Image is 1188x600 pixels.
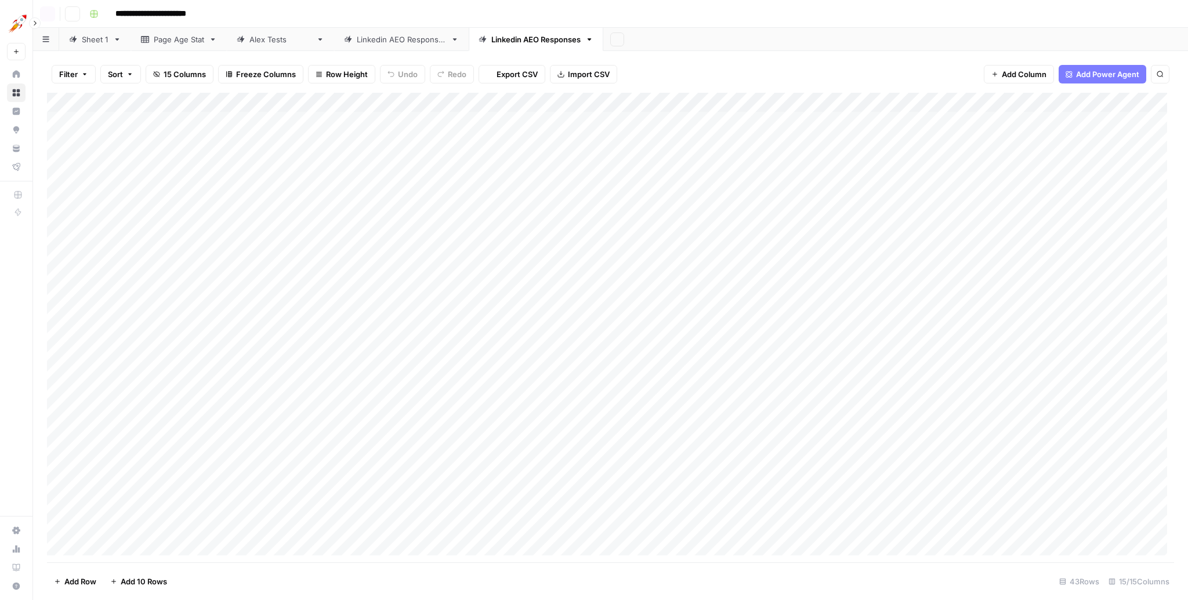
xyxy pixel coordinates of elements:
[479,65,545,83] button: Export CSV
[550,65,617,83] button: Import CSV
[7,13,28,34] img: Alex Testing Logo
[121,576,167,587] span: Add 10 Rows
[52,65,96,83] button: Filter
[334,28,469,51] a: Linkedin AEO Responses
[249,34,312,45] div: [PERSON_NAME]
[100,65,141,83] button: Sort
[7,139,26,158] a: Your Data
[7,521,26,540] a: Settings
[497,68,538,80] span: Export CSV
[154,34,204,45] div: Page Age Stat
[448,68,466,80] span: Redo
[1076,68,1139,80] span: Add Power Agent
[103,572,174,591] button: Add 10 Rows
[7,83,26,102] a: Browse
[1055,572,1104,591] div: 43 Rows
[146,65,213,83] button: 15 Columns
[47,572,103,591] button: Add Row
[218,65,303,83] button: Freeze Columns
[108,68,123,80] span: Sort
[568,68,610,80] span: Import CSV
[469,28,603,51] a: Linkedin AEO Responses
[7,577,26,595] button: Help + Support
[7,558,26,577] a: Learning Hub
[131,28,227,51] a: Page Age Stat
[491,34,581,45] div: Linkedin AEO Responses
[308,65,375,83] button: Row Height
[236,68,296,80] span: Freeze Columns
[398,68,418,80] span: Undo
[7,158,26,176] a: Flightpath
[1104,572,1174,591] div: 15/15 Columns
[1059,65,1146,83] button: Add Power Agent
[380,65,425,83] button: Undo
[164,68,206,80] span: 15 Columns
[1002,68,1046,80] span: Add Column
[82,34,108,45] div: Sheet 1
[357,34,446,45] div: Linkedin AEO Responses
[326,68,368,80] span: Row Height
[7,102,26,121] a: Insights
[7,9,26,38] button: Workspace: Alex Testing
[64,576,96,587] span: Add Row
[7,121,26,139] a: Opportunities
[7,65,26,83] a: Home
[227,28,334,51] a: [PERSON_NAME]
[430,65,474,83] button: Redo
[7,540,26,558] a: Usage
[59,28,131,51] a: Sheet 1
[984,65,1054,83] button: Add Column
[59,68,78,80] span: Filter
